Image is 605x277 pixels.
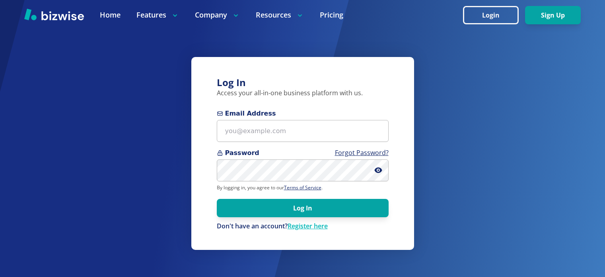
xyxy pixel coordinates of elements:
[195,10,240,20] p: Company
[217,222,389,231] div: Don't have an account?Register here
[284,184,321,191] a: Terms of Service
[463,6,519,24] button: Login
[335,148,389,157] a: Forgot Password?
[525,12,581,19] a: Sign Up
[24,8,84,20] img: Bizwise Logo
[217,76,389,89] h3: Log In
[525,6,581,24] button: Sign Up
[463,12,525,19] a: Login
[100,10,121,20] a: Home
[217,120,389,142] input: you@example.com
[320,10,343,20] a: Pricing
[217,199,389,217] button: Log In
[217,222,389,231] p: Don't have an account?
[217,185,389,191] p: By logging in, you agree to our .
[217,109,389,118] span: Email Address
[217,148,389,158] span: Password
[256,10,304,20] p: Resources
[288,222,328,230] a: Register here
[217,89,389,98] p: Access your all-in-one business platform with us.
[136,10,179,20] p: Features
